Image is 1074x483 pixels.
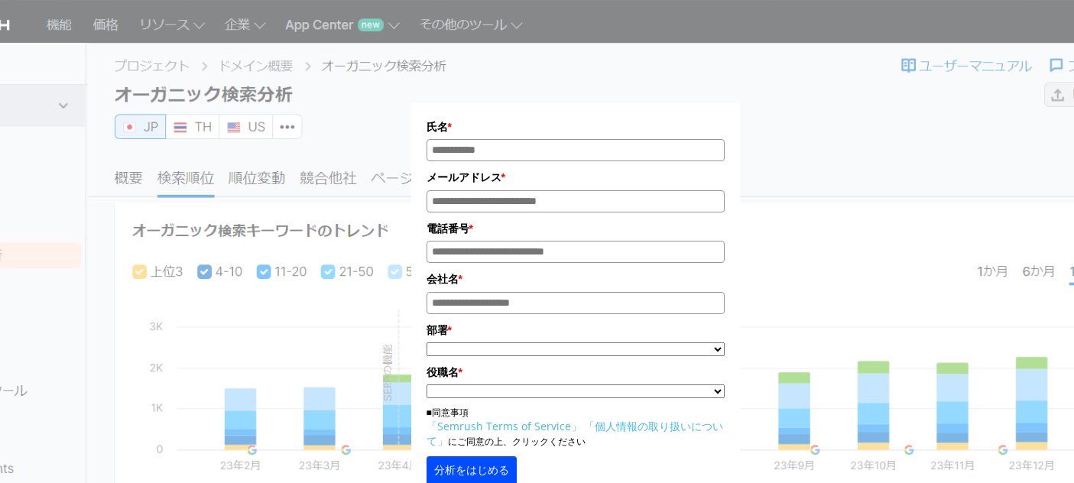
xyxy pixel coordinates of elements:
[427,419,723,448] a: 「個人情報の取り扱いについて」
[427,169,725,186] label: メールアドレス
[427,364,725,381] label: 役職名
[427,322,725,339] label: 部署
[427,118,725,135] label: 氏名
[427,271,725,287] label: 会社名
[427,419,582,433] a: 「Semrush Terms of Service」
[427,406,725,449] p: ■同意事項 にご同意の上、クリックください
[427,220,725,237] label: 電話番号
